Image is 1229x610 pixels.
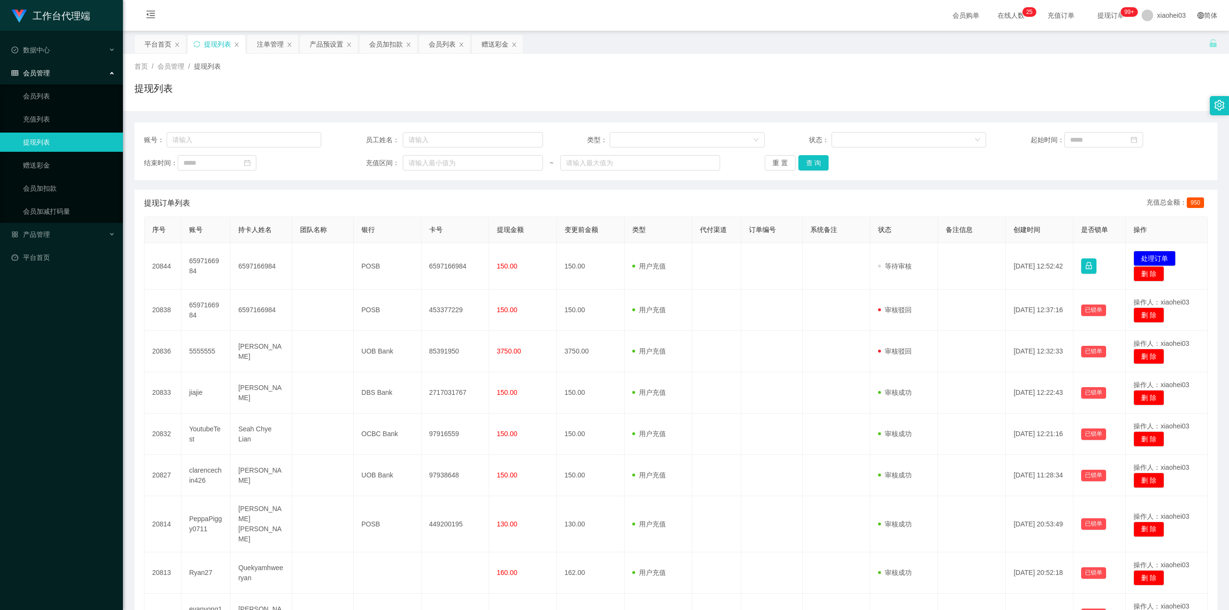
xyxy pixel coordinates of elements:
span: 代付渠道 [700,226,727,233]
td: 453377229 [422,290,489,331]
td: UOB Bank [354,455,422,496]
h1: 工作台代理端 [33,0,90,31]
div: 提现列表 [204,35,231,53]
i: 图标: close [458,42,464,48]
input: 请输入 [403,132,543,147]
span: 会员管理 [157,62,184,70]
i: 图标: table [12,70,18,76]
i: 图标: close [406,42,411,48]
td: 6597166984 [230,243,292,290]
td: YoutubeTest [181,414,231,455]
span: 等待审核 [878,262,912,270]
button: 图标: lock [1081,258,1096,274]
td: 3750.00 [557,331,625,372]
span: 用户充值 [632,569,666,576]
td: 20844 [145,243,181,290]
button: 查 询 [798,155,829,171]
div: 会员加扣款 [369,35,403,53]
span: 变更前金额 [565,226,598,233]
i: 图标: sync [193,41,200,48]
sup: 25 [1022,7,1036,17]
span: 是否锁单 [1081,226,1108,233]
span: 150.00 [497,262,518,270]
div: 注单管理 [257,35,284,53]
td: [PERSON_NAME] [230,455,292,496]
td: POSB [354,496,422,552]
span: 首页 [134,62,148,70]
td: [PERSON_NAME] [230,372,292,414]
p: 5 [1029,7,1033,17]
i: 图标: appstore-o [12,231,18,238]
td: [DATE] 12:22:43 [1006,372,1073,414]
td: [DATE] 12:37:16 [1006,290,1073,331]
td: 150.00 [557,243,625,290]
input: 请输入 [167,132,322,147]
span: 提现列表 [194,62,221,70]
td: POSB [354,290,422,331]
div: 产品预设置 [310,35,343,53]
button: 已锁单 [1081,428,1106,440]
button: 已锁单 [1081,567,1106,579]
span: 操作人：xiaohei03 [1133,340,1189,347]
p: 2 [1026,7,1029,17]
span: 创建时间 [1013,226,1040,233]
img: logo.9652507e.png [12,10,27,23]
span: 团队名称 [300,226,327,233]
span: 审核驳回 [878,347,912,355]
td: 20836 [145,331,181,372]
td: 2717031767 [422,372,489,414]
span: 用户充值 [632,520,666,528]
td: [PERSON_NAME] [230,331,292,372]
i: 图标: close [174,42,180,48]
span: 订单编号 [749,226,776,233]
i: 图标: calendar [1131,136,1137,143]
td: 20827 [145,455,181,496]
span: 150.00 [497,471,518,479]
button: 已锁单 [1081,346,1106,357]
span: 账号： [144,135,167,145]
span: 充值订单 [1043,12,1079,19]
span: 充值区间： [366,158,403,168]
td: Quekyamhweeryan [230,552,292,594]
td: 150.00 [557,372,625,414]
span: 状态： [809,135,831,145]
span: 起始时间： [1031,135,1064,145]
span: 产品管理 [12,231,50,238]
td: [DATE] 12:32:33 [1006,331,1073,372]
td: [DATE] 20:53:49 [1006,496,1073,552]
sup: 1091 [1121,7,1138,17]
button: 删 除 [1133,390,1164,405]
div: 赠送彩金 [482,35,508,53]
span: 操作人：xiaohei03 [1133,512,1189,520]
button: 已锁单 [1081,518,1106,530]
span: 950 [1187,197,1204,208]
button: 重 置 [765,155,795,171]
span: 审核成功 [878,389,912,396]
span: 提现金额 [497,226,524,233]
span: 150.00 [497,306,518,314]
span: 操作人：xiaohei03 [1133,298,1189,306]
i: 图标: close [346,42,352,48]
td: DBS Bank [354,372,422,414]
button: 删 除 [1133,570,1164,586]
td: 20813 [145,552,181,594]
td: [DATE] 12:52:42 [1006,243,1073,290]
span: 序号 [152,226,166,233]
div: 充值总金额： [1146,197,1208,209]
span: 类型： [587,135,610,145]
td: clarencechin426 [181,455,231,496]
i: 图标: down [753,137,759,144]
a: 会员加扣款 [23,179,115,198]
button: 删 除 [1133,349,1164,364]
button: 删 除 [1133,522,1164,537]
a: 图标: dashboard平台首页 [12,248,115,267]
td: 97916559 [422,414,489,455]
span: 用户充值 [632,430,666,438]
td: Ryan27 [181,552,231,594]
td: 150.00 [557,290,625,331]
a: 工作台代理端 [12,12,90,19]
span: 150.00 [497,389,518,396]
span: 操作 [1133,226,1147,233]
i: 图标: close [287,42,292,48]
td: 85391950 [422,331,489,372]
